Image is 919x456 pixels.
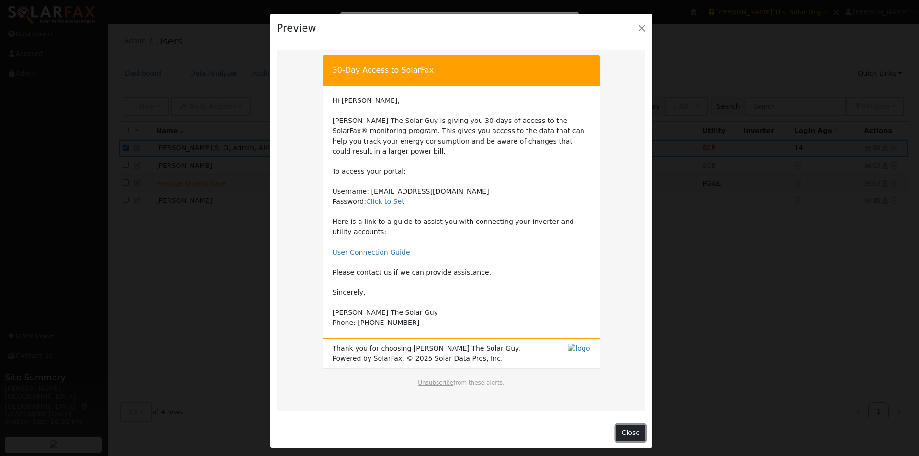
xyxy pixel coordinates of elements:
img: logo [568,344,590,354]
td: from these alerts. [332,378,591,397]
td: 30-Day Access to SolarFax [323,55,600,86]
a: User Connection Guide [333,248,410,256]
h4: Preview [277,21,316,36]
span: Thank you for choosing [PERSON_NAME] The Solar Guy. Powered by SolarFax, © 2025 Solar Data Pros, ... [333,344,520,364]
a: Click to Set [366,198,404,205]
button: Close [616,425,645,441]
button: Close [635,22,649,35]
a: Unsubscribe [418,379,453,386]
td: Hi [PERSON_NAME], [PERSON_NAME] The Solar Guy is giving you 30-days of access to the SolarFax® mo... [333,96,590,328]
